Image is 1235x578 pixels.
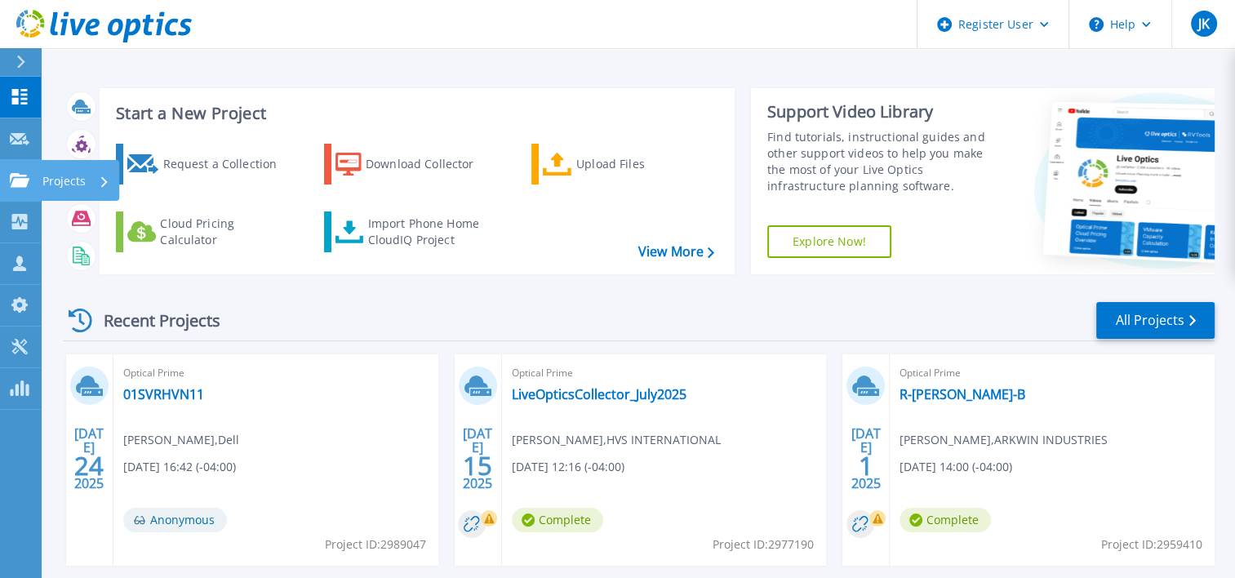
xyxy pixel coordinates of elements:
div: [DATE] 2025 [851,429,882,488]
a: 01SVRHVN11 [123,386,204,402]
span: Complete [512,508,603,532]
a: Explore Now! [767,225,891,258]
span: [DATE] 12:16 (-04:00) [512,458,624,476]
div: [DATE] 2025 [462,429,493,488]
a: LiveOpticsCollector_July2025 [512,386,686,402]
div: [DATE] 2025 [73,429,104,488]
span: 15 [463,459,492,473]
span: [PERSON_NAME] , ARKWIN INDUSTRIES [900,431,1108,449]
span: Optical Prime [900,364,1205,382]
span: Project ID: 2959410 [1101,536,1202,554]
h3: Start a New Project [116,104,713,122]
a: R-[PERSON_NAME]-B [900,386,1025,402]
span: Complete [900,508,991,532]
div: Upload Files [576,148,707,180]
div: Recent Projects [63,300,242,340]
span: 24 [74,459,104,473]
a: Upload Files [531,144,713,185]
span: [PERSON_NAME] , Dell [123,431,239,449]
a: Download Collector [324,144,506,185]
div: Cloud Pricing Calculator [160,216,291,248]
span: 1 [859,459,873,473]
span: Optical Prime [123,364,429,382]
p: Projects [42,160,86,202]
span: [PERSON_NAME] , HVS INTERNATIONAL [512,431,721,449]
span: Project ID: 2989047 [325,536,426,554]
div: Support Video Library [767,101,1000,122]
span: Project ID: 2977190 [713,536,814,554]
span: [DATE] 16:42 (-04:00) [123,458,236,476]
span: Optical Prime [512,364,817,382]
span: JK [1197,17,1209,30]
div: Download Collector [366,148,496,180]
a: All Projects [1096,302,1215,339]
div: Find tutorials, instructional guides and other support videos to help you make the most of your L... [767,129,1000,194]
span: [DATE] 14:00 (-04:00) [900,458,1012,476]
div: Request a Collection [162,148,293,180]
span: Anonymous [123,508,227,532]
a: View More [638,244,714,260]
a: Cloud Pricing Calculator [116,211,298,252]
a: Request a Collection [116,144,298,185]
div: Import Phone Home CloudIQ Project [367,216,495,248]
